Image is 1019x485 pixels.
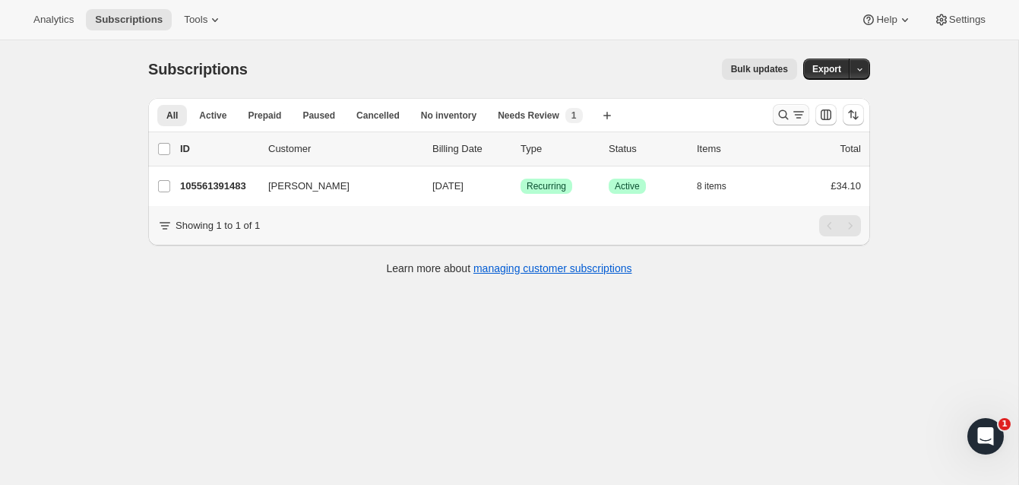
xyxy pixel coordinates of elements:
span: [DATE] [432,180,464,192]
span: No inventory [421,109,476,122]
span: All [166,109,178,122]
button: Analytics [24,9,83,30]
p: Billing Date [432,141,508,157]
button: Customize table column order and visibility [815,104,837,125]
div: IDCustomerBilling DateTypeStatusItemsTotal [180,141,861,157]
span: 1 [998,418,1011,430]
span: Needs Review [498,109,559,122]
iframe: Intercom live chat [967,418,1004,455]
button: Export [803,59,850,80]
p: Customer [268,141,420,157]
p: Status [609,141,685,157]
span: Help [876,14,897,26]
span: Subscriptions [95,14,163,26]
span: Paused [302,109,335,122]
span: Active [615,180,640,192]
p: ID [180,141,256,157]
button: 8 items [697,176,743,197]
span: Export [812,63,841,75]
button: Help [852,9,921,30]
span: Bulk updates [731,63,788,75]
button: Settings [925,9,995,30]
span: Tools [184,14,207,26]
button: Bulk updates [722,59,797,80]
div: Type [521,141,597,157]
div: 105561391483[PERSON_NAME][DATE]SuccessRecurringSuccessActive8 items£34.10 [180,176,861,197]
span: Cancelled [356,109,400,122]
span: Analytics [33,14,74,26]
button: Search and filter results [773,104,809,125]
p: Showing 1 to 1 of 1 [176,218,260,233]
span: Recurring [527,180,566,192]
p: Learn more about [387,261,632,276]
button: Tools [175,9,232,30]
button: Subscriptions [86,9,172,30]
nav: Pagination [819,215,861,236]
span: Subscriptions [148,61,248,78]
span: Active [199,109,226,122]
span: 1 [571,109,577,122]
span: Prepaid [248,109,281,122]
div: Items [697,141,773,157]
button: Sort the results [843,104,864,125]
a: managing customer subscriptions [473,262,632,274]
span: £34.10 [831,180,861,192]
span: 8 items [697,180,726,192]
p: 105561391483 [180,179,256,194]
span: Settings [949,14,986,26]
p: Total [840,141,861,157]
span: [PERSON_NAME] [268,179,350,194]
button: [PERSON_NAME] [259,174,411,198]
button: Create new view [595,105,619,126]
